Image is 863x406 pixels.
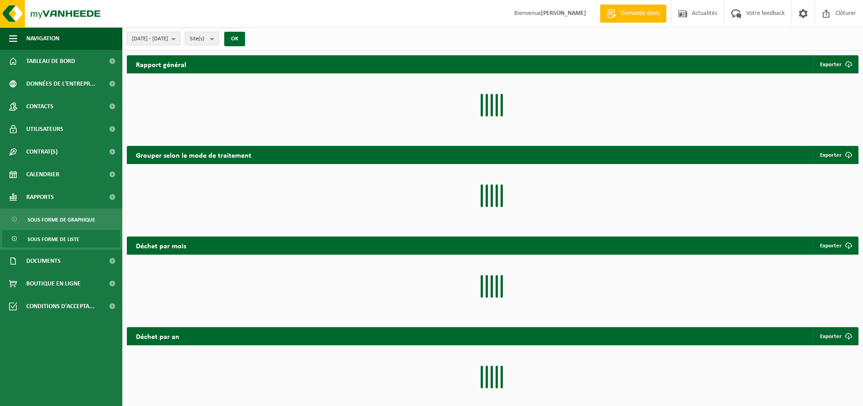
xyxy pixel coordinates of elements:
[26,95,53,118] span: Contacts
[224,32,245,46] button: OK
[26,163,59,186] span: Calendrier
[26,295,95,318] span: Conditions d'accepta...
[618,9,662,18] span: Demande devis
[813,327,858,345] a: Exporter
[813,146,858,164] a: Exporter
[2,211,120,228] a: Sous forme de graphique
[813,237,858,255] a: Exporter
[26,272,81,295] span: Boutique en ligne
[127,146,260,164] h2: Grouper selon le mode de traitement
[26,118,63,140] span: Utilisateurs
[28,231,79,248] span: Sous forme de liste
[127,55,195,73] h2: Rapport général
[813,55,858,73] button: Exporter
[600,5,666,23] a: Demande devis
[190,32,207,46] span: Site(s)
[26,140,58,163] span: Contrat(s)
[185,32,219,45] button: Site(s)
[26,50,75,72] span: Tableau de bord
[132,32,168,46] span: [DATE] - [DATE]
[26,250,61,272] span: Documents
[127,327,188,345] h2: Déchet par an
[2,230,120,247] a: Sous forme de liste
[26,27,59,50] span: Navigation
[26,72,96,95] span: Données de l'entrepr...
[26,186,54,208] span: Rapports
[127,32,180,45] button: [DATE] - [DATE]
[28,211,95,228] span: Sous forme de graphique
[127,237,195,254] h2: Déchet par mois
[541,10,586,17] strong: [PERSON_NAME]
